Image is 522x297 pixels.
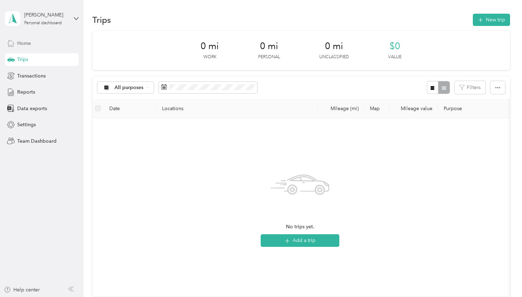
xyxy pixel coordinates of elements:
iframe: Everlance-gr Chat Button Frame [483,258,522,297]
div: [PERSON_NAME] [24,11,68,19]
p: Value [388,54,402,60]
span: Home [17,40,31,47]
span: All purposes [115,85,144,90]
button: Add a trip [261,234,339,247]
p: Personal [258,54,280,60]
th: Mileage (mi) [318,99,364,118]
th: Mileage value [389,99,438,118]
p: Work [203,54,216,60]
div: Personal dashboard [24,21,62,25]
th: Locations [156,99,318,118]
span: 0 mi [325,41,343,52]
span: Data exports [17,105,47,112]
span: 0 mi [260,41,278,52]
span: Team Dashboard [17,137,57,145]
button: Help center [4,286,40,293]
span: Settings [17,121,36,128]
span: Transactions [17,72,46,80]
span: $0 [390,41,400,52]
span: 0 mi [201,41,219,52]
h1: Trips [92,16,111,23]
span: Trips [17,56,28,63]
th: Date [104,99,156,118]
span: Reports [17,88,35,96]
button: Filters [455,81,485,94]
span: No trips yet. [286,223,314,231]
p: Unclassified [319,54,349,60]
th: Map [364,99,389,118]
button: New trip [473,14,510,26]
